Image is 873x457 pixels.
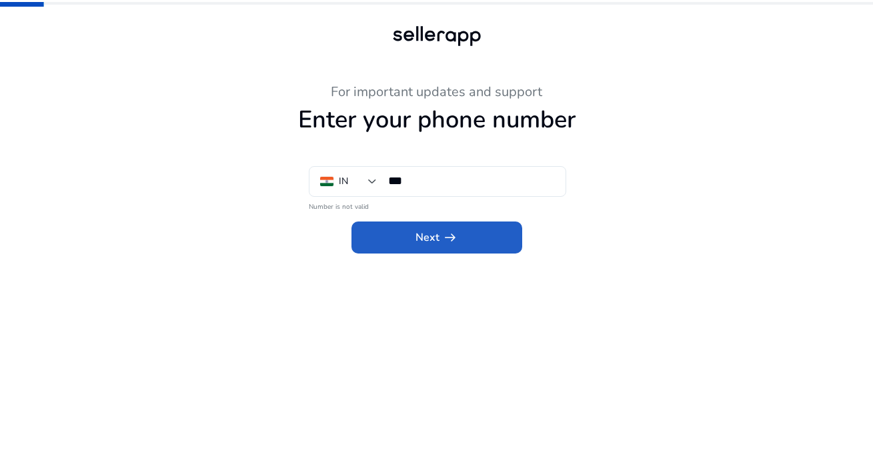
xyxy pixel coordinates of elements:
h1: Enter your phone number [70,105,804,134]
span: Next [415,230,458,246]
button: Nextarrow_right_alt [351,221,522,254]
div: IN [339,174,348,189]
span: arrow_right_alt [442,230,458,246]
h3: For important updates and support [70,84,804,100]
mat-error: Number is not valid [309,198,565,212]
